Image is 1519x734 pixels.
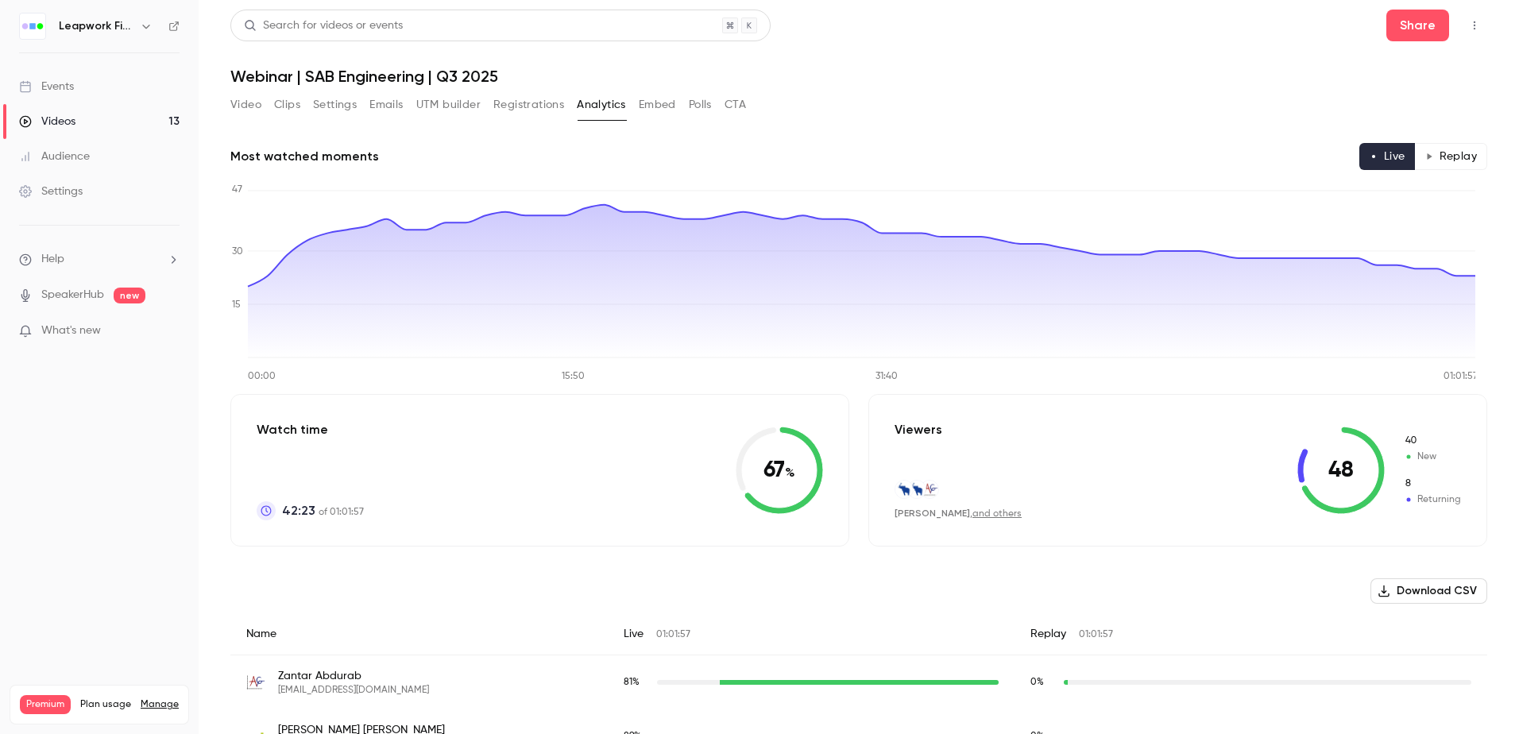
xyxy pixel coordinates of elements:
[278,668,429,684] span: Zantar Abdurab
[257,420,364,439] p: Watch time
[1415,143,1487,170] button: Replay
[232,300,241,310] tspan: 15
[624,678,640,687] span: 81 %
[416,92,481,118] button: UTM builder
[230,613,608,655] div: Name
[19,183,83,199] div: Settings
[1404,434,1461,448] span: New
[282,501,364,520] p: of 01:01:57
[141,698,179,711] a: Manage
[895,507,1022,520] div: ,
[895,481,913,498] img: cargobull.com
[908,481,926,498] img: cargobull.com
[282,501,315,520] span: 42:23
[246,673,265,692] img: advangram.com
[493,92,564,118] button: Registrations
[80,698,131,711] span: Plan usage
[20,695,71,714] span: Premium
[1386,10,1449,41] button: Share
[41,323,101,339] span: What's new
[160,324,180,338] iframe: Noticeable Trigger
[19,149,90,164] div: Audience
[41,287,104,303] a: SpeakerHub
[230,655,1487,710] div: zantar.abdurab@advangram.com
[230,147,379,166] h2: Most watched moments
[921,481,938,498] img: advangram.com
[1462,13,1487,38] button: Top Bar Actions
[59,18,133,34] h6: Leapwork Field
[608,613,1015,655] div: Live
[41,251,64,268] span: Help
[1404,477,1461,491] span: Returning
[20,14,45,39] img: Leapwork Field
[1370,578,1487,604] button: Download CSV
[274,92,300,118] button: Clips
[230,92,261,118] button: Video
[19,79,74,95] div: Events
[577,92,626,118] button: Analytics
[19,251,180,268] li: help-dropdown-opener
[1079,630,1113,639] span: 01:01:57
[278,684,429,697] span: [EMAIL_ADDRESS][DOMAIN_NAME]
[656,630,690,639] span: 01:01:57
[624,675,649,690] span: Live watch time
[1030,678,1044,687] span: 0 %
[639,92,676,118] button: Embed
[1404,493,1461,507] span: Returning
[562,372,585,381] tspan: 15:50
[114,288,145,303] span: new
[1015,613,1487,655] div: Replay
[232,247,243,257] tspan: 30
[725,92,746,118] button: CTA
[244,17,403,34] div: Search for videos or events
[895,420,942,439] p: Viewers
[313,92,357,118] button: Settings
[1404,450,1461,464] span: New
[895,508,970,519] span: [PERSON_NAME]
[1359,143,1416,170] button: Live
[689,92,712,118] button: Polls
[1030,675,1056,690] span: Replay watch time
[19,114,75,129] div: Videos
[248,372,276,381] tspan: 00:00
[230,67,1487,86] h1: Webinar | SAB Engineering | Q3 2025
[232,185,242,195] tspan: 47
[972,509,1022,519] a: and others
[1444,372,1478,381] tspan: 01:01:57
[369,92,403,118] button: Emails
[875,372,898,381] tspan: 31:40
